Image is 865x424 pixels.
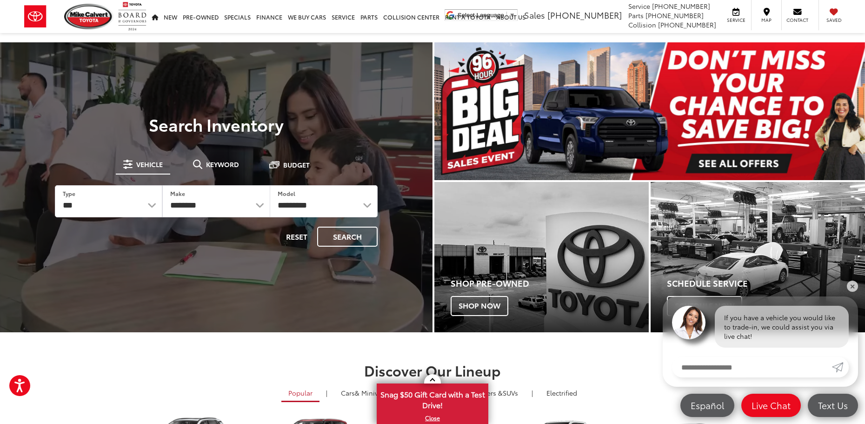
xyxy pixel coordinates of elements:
img: Mike Calvert Toyota [64,4,113,29]
button: Search [317,227,378,247]
span: [PHONE_NUMBER] [658,20,716,29]
label: Type [63,189,75,197]
div: Toyota [434,182,649,332]
label: Make [170,189,185,197]
a: Español [680,394,734,417]
span: [PHONE_NUMBER] [547,9,622,21]
span: Sales [524,9,545,21]
input: Enter your message [672,357,832,377]
h4: Shop Pre-Owned [451,279,649,288]
div: If you have a vehicle you would like to trade-in, we could assist you via live chat! [715,306,849,348]
span: & Minivan [355,388,386,397]
h3: Search Inventory [39,115,393,134]
span: Budget [283,162,310,168]
h2: Discover Our Lineup [105,363,760,378]
a: Popular [281,385,319,402]
button: Reset [278,227,315,247]
span: Español [686,399,729,411]
span: [PHONE_NUMBER] [652,1,710,11]
span: Saved [824,17,844,23]
div: carousel slide number 1 of 1 [434,42,865,180]
span: Service [628,1,650,11]
li: | [529,388,535,397]
span: Map [756,17,777,23]
a: Cars [334,385,393,401]
span: Shop Now [451,296,508,316]
span: Vehicle [136,161,163,168]
span: Keyword [206,161,239,168]
span: Text Us [813,399,852,411]
span: Snag $50 Gift Card with a Test Drive! [378,384,487,413]
span: Collision [628,20,656,29]
div: Toyota [651,182,865,332]
a: Schedule Service Schedule Now [651,182,865,332]
span: Contact [786,17,808,23]
a: Shop Pre-Owned Shop Now [434,182,649,332]
span: Parts [628,11,644,20]
h4: Schedule Service [667,279,865,288]
span: [PHONE_NUMBER] [645,11,704,20]
a: Live Chat [741,394,801,417]
span: Service [725,17,746,23]
label: Model [278,189,295,197]
a: SUVs [455,385,525,401]
span: Live Chat [747,399,795,411]
a: Electrified [539,385,584,401]
img: Agent profile photo [672,306,705,339]
a: Text Us [808,394,858,417]
section: Carousel section with vehicle pictures - may contain disclaimers. [434,42,865,180]
a: Submit [832,357,849,377]
img: Big Deal Sales Event [434,42,865,180]
li: | [324,388,330,397]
